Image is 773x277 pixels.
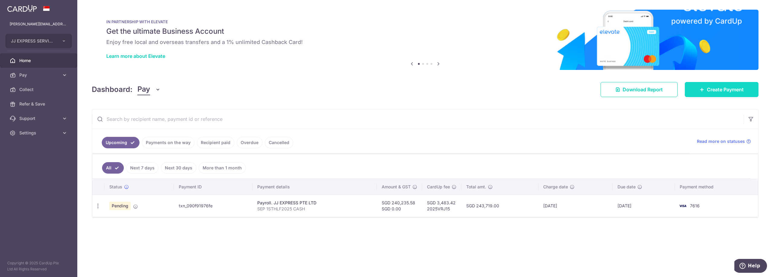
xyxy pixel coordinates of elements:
[106,19,744,24] p: IN PARTNERSHIP WITH ELEVATE
[92,84,133,95] h4: Dashboard:
[613,195,675,217] td: [DATE]
[106,27,744,36] h5: Get the ultimate Business Account
[92,10,759,70] img: Renovation banner
[677,202,689,209] img: Bank Card
[265,137,293,148] a: Cancelled
[734,259,767,274] iframe: Opens a widget where you can find more information
[466,184,486,190] span: Total amt.
[19,130,59,136] span: Settings
[685,82,759,97] a: Create Payment
[617,184,636,190] span: Due date
[7,5,37,12] img: CardUp
[422,195,461,217] td: SGD 3,483.42 2025VRJ15
[102,137,140,148] a: Upcoming
[142,137,194,148] a: Payments on the way
[19,72,59,78] span: Pay
[382,184,411,190] span: Amount & GST
[19,58,59,64] span: Home
[109,184,122,190] span: Status
[106,39,744,46] h6: Enjoy free local and overseas transfers and a 1% unlimited Cashback Card!
[697,138,745,144] span: Read more on statuses
[106,53,165,59] a: Learn more about Elevate
[137,84,161,95] button: Pay
[92,109,744,129] input: Search by recipient name, payment id or reference
[14,4,26,10] span: Help
[174,179,252,195] th: Payment ID
[19,115,59,121] span: Support
[137,84,150,95] span: Pay
[543,184,568,190] span: Charge date
[11,38,56,44] span: JJ EXPRESS SERVICES
[197,137,234,148] a: Recipient paid
[10,21,68,27] p: [PERSON_NAME][EMAIL_ADDRESS][DOMAIN_NAME]
[161,162,196,174] a: Next 30 days
[237,137,262,148] a: Overdue
[623,86,663,93] span: Download Report
[19,101,59,107] span: Refer & Save
[19,87,59,93] span: Collect
[697,138,751,144] a: Read more on statuses
[427,184,450,190] span: CardUp fee
[257,200,372,206] div: Payroll. JJ EXPRESS PTE LTD
[538,195,613,217] td: [DATE]
[252,179,377,195] th: Payment details
[126,162,159,174] a: Next 7 days
[174,195,252,217] td: txn_090f91976fe
[102,162,124,174] a: All
[675,179,758,195] th: Payment method
[601,82,678,97] a: Download Report
[257,206,372,212] p: SEP 1STHLF2025 CASH
[690,203,700,208] span: 7616
[109,202,131,210] span: Pending
[461,195,538,217] td: SGD 243,719.00
[707,86,744,93] span: Create Payment
[377,195,422,217] td: SGD 240,235.58 SGD 0.00
[199,162,246,174] a: More than 1 month
[5,34,72,48] button: JJ EXPRESS SERVICES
